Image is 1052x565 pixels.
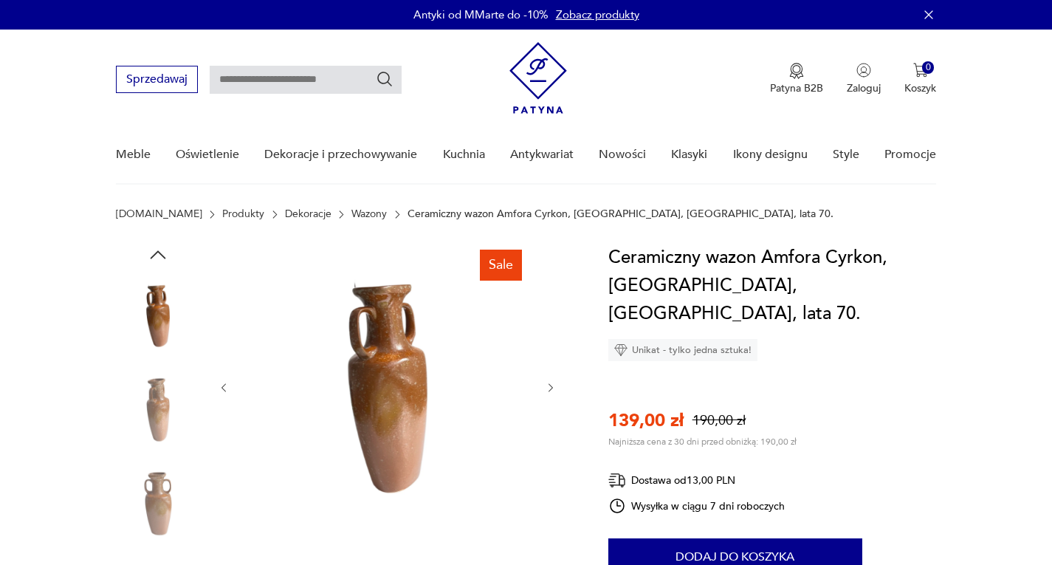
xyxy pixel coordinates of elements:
[884,126,936,183] a: Promocje
[833,126,859,183] a: Style
[913,63,928,78] img: Ikona koszyka
[556,7,639,22] a: Zobacz produkty
[116,273,200,357] img: Zdjęcie produktu Ceramiczny wazon Amfora Cyrkon, Bolesławiec, Polska, lata 70.
[770,81,823,95] p: Patyna B2B
[733,126,808,183] a: Ikony designu
[413,7,549,22] p: Antyki od MMarte do -10%
[480,250,522,281] div: Sale
[608,408,684,433] p: 139,00 zł
[351,208,387,220] a: Wazony
[443,126,485,183] a: Kuchnia
[770,63,823,95] button: Patyna B2B
[847,63,881,95] button: Zaloguj
[608,436,797,448] p: Najniższa cena z 30 dni przed obniżką: 190,00 zł
[116,126,151,183] a: Meble
[116,462,200,546] img: Zdjęcie produktu Ceramiczny wazon Amfora Cyrkon, Bolesławiec, Polska, lata 70.
[245,244,530,529] img: Zdjęcie produktu Ceramiczny wazon Amfora Cyrkon, Bolesławiec, Polska, lata 70.
[176,126,239,183] a: Oświetlenie
[692,411,746,430] p: 190,00 zł
[608,471,626,490] img: Ikona dostawy
[789,63,804,79] img: Ikona medalu
[904,81,936,95] p: Koszyk
[408,208,833,220] p: Ceramiczny wazon Amfora Cyrkon, [GEOGRAPHIC_DATA], [GEOGRAPHIC_DATA], lata 70.
[904,63,936,95] button: 0Koszyk
[264,126,417,183] a: Dekoracje i przechowywanie
[376,70,393,88] button: Szukaj
[510,126,574,183] a: Antykwariat
[599,126,646,183] a: Nowości
[116,368,200,452] img: Zdjęcie produktu Ceramiczny wazon Amfora Cyrkon, Bolesławiec, Polska, lata 70.
[608,471,785,490] div: Dostawa od 13,00 PLN
[116,75,198,86] a: Sprzedawaj
[847,81,881,95] p: Zaloguj
[608,497,785,515] div: Wysyłka w ciągu 7 dni roboczych
[116,208,202,220] a: [DOMAIN_NAME]
[509,42,567,114] img: Patyna - sklep z meblami i dekoracjami vintage
[608,244,937,328] h1: Ceramiczny wazon Amfora Cyrkon, [GEOGRAPHIC_DATA], [GEOGRAPHIC_DATA], lata 70.
[222,208,264,220] a: Produkty
[671,126,707,183] a: Klasyki
[614,343,628,357] img: Ikona diamentu
[285,208,331,220] a: Dekoracje
[608,339,757,361] div: Unikat - tylko jedna sztuka!
[116,66,198,93] button: Sprzedawaj
[922,61,935,74] div: 0
[856,63,871,78] img: Ikonka użytkownika
[770,63,823,95] a: Ikona medaluPatyna B2B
